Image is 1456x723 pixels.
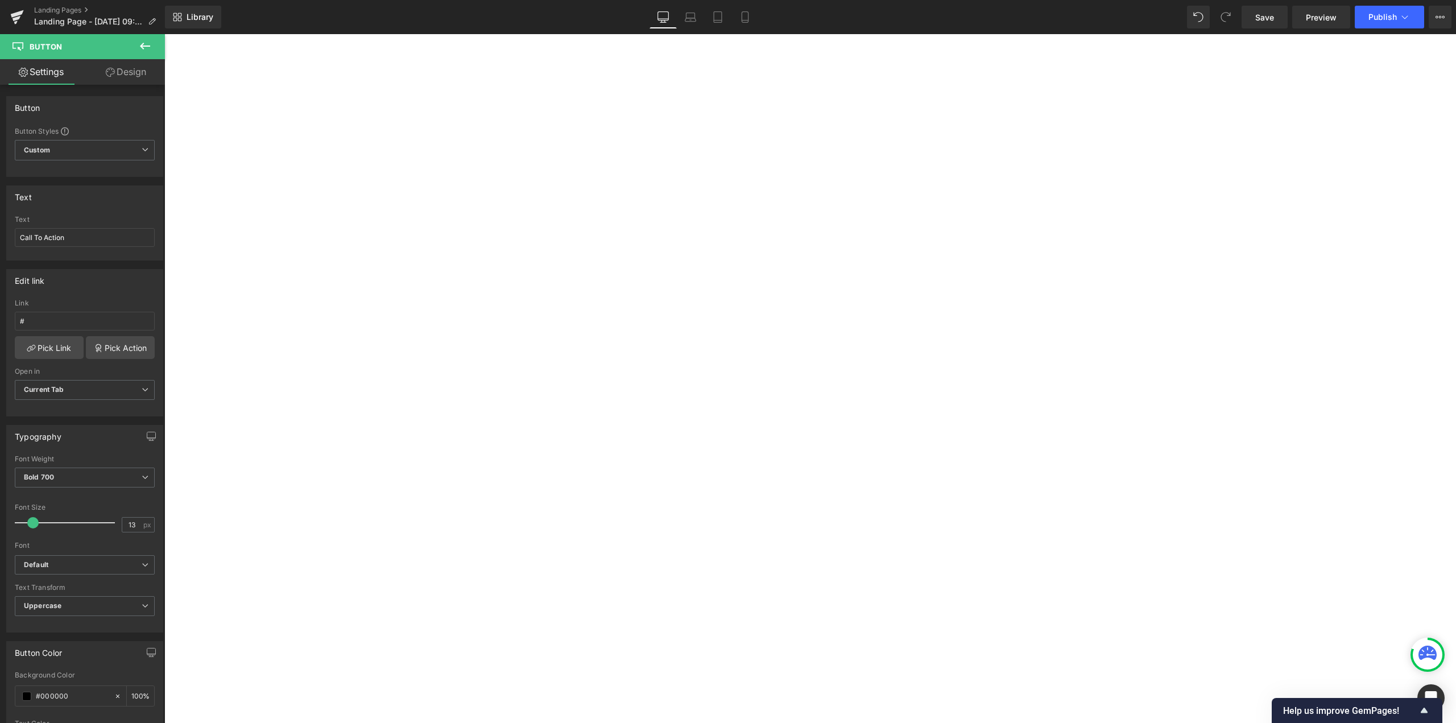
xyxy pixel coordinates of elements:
[15,503,155,511] div: Font Size
[15,584,155,592] div: Text Transform
[34,6,165,15] a: Landing Pages
[24,146,50,155] b: Custom
[24,473,54,481] b: Bold 700
[86,336,155,359] a: Pick Action
[165,6,221,28] a: New Library
[15,97,40,113] div: Button
[15,455,155,463] div: Font Weight
[1255,11,1274,23] span: Save
[731,6,759,28] a: Mobile
[1187,6,1210,28] button: Undo
[1292,6,1350,28] a: Preview
[15,671,155,679] div: Background Color
[30,42,62,51] span: Button
[15,270,45,286] div: Edit link
[15,642,62,658] div: Button Color
[1429,6,1451,28] button: More
[1417,684,1445,712] div: Open Intercom Messenger
[1283,704,1431,717] button: Show survey - Help us improve GemPages!
[85,59,167,85] a: Design
[15,336,84,359] a: Pick Link
[1355,6,1424,28] button: Publish
[15,312,155,330] input: https://your-shop.myshopify.com
[127,686,154,706] div: %
[143,521,153,528] span: px
[15,299,155,307] div: Link
[24,385,64,394] b: Current Tab
[24,560,48,570] i: Default
[24,601,61,610] b: Uppercase
[1283,705,1417,716] span: Help us improve GemPages!
[15,542,155,550] div: Font
[1368,13,1397,22] span: Publish
[15,126,155,135] div: Button Styles
[15,186,32,202] div: Text
[15,367,155,375] div: Open in
[15,216,155,224] div: Text
[36,690,109,703] input: Color
[704,6,731,28] a: Tablet
[15,425,61,441] div: Typography
[34,17,143,26] span: Landing Page - [DATE] 09:25:15
[1306,11,1337,23] span: Preview
[650,6,677,28] a: Desktop
[677,6,704,28] a: Laptop
[1214,6,1237,28] button: Redo
[187,12,213,22] span: Library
